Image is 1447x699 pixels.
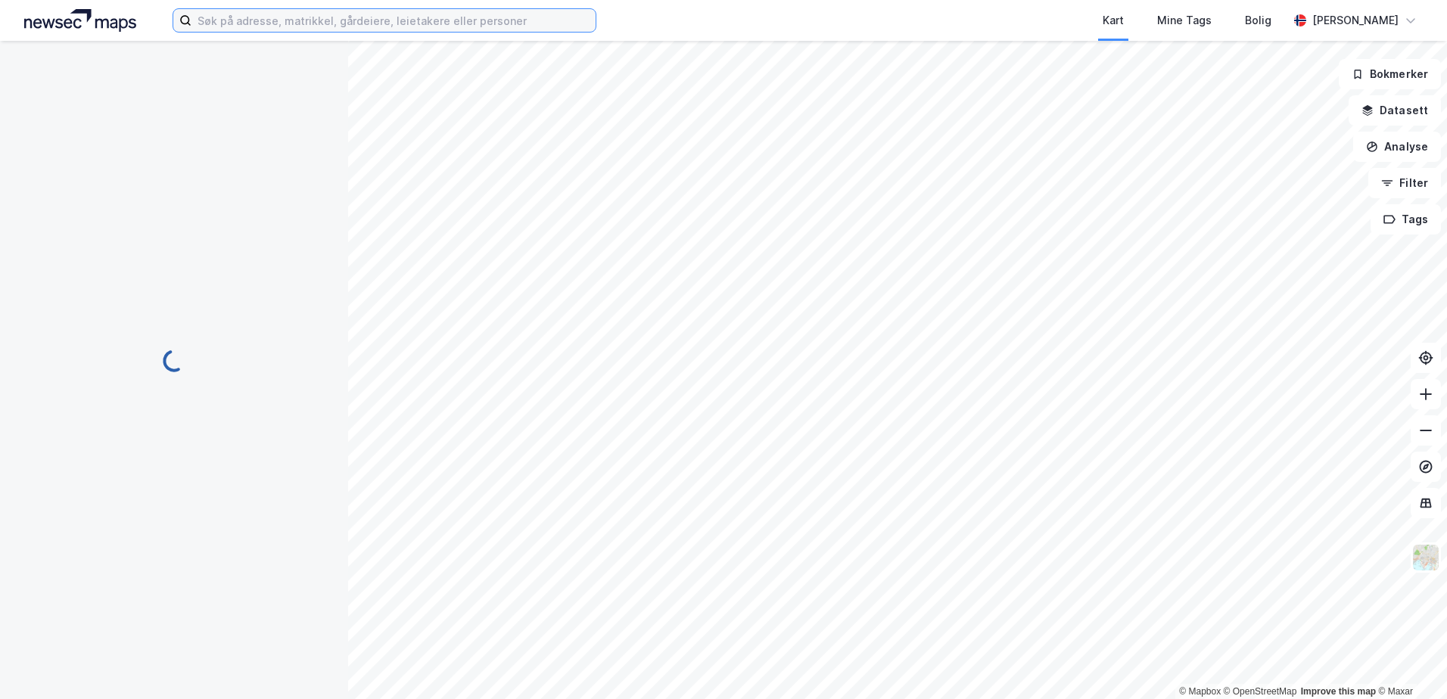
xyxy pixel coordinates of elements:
input: Søk på adresse, matrikkel, gårdeiere, leietakere eller personer [191,9,596,32]
img: spinner.a6d8c91a73a9ac5275cf975e30b51cfb.svg [162,349,186,373]
a: OpenStreetMap [1224,686,1297,697]
button: Bokmerker [1339,59,1441,89]
div: Mine Tags [1157,11,1212,30]
iframe: Chat Widget [1371,626,1447,699]
a: Improve this map [1301,686,1376,697]
img: logo.a4113a55bc3d86da70a041830d287a7e.svg [24,9,136,32]
button: Tags [1371,204,1441,235]
div: Kart [1103,11,1124,30]
div: Bolig [1245,11,1271,30]
button: Filter [1368,168,1441,198]
button: Analyse [1353,132,1441,162]
div: [PERSON_NAME] [1312,11,1399,30]
a: Mapbox [1179,686,1221,697]
img: Z [1411,543,1440,572]
button: Datasett [1349,95,1441,126]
